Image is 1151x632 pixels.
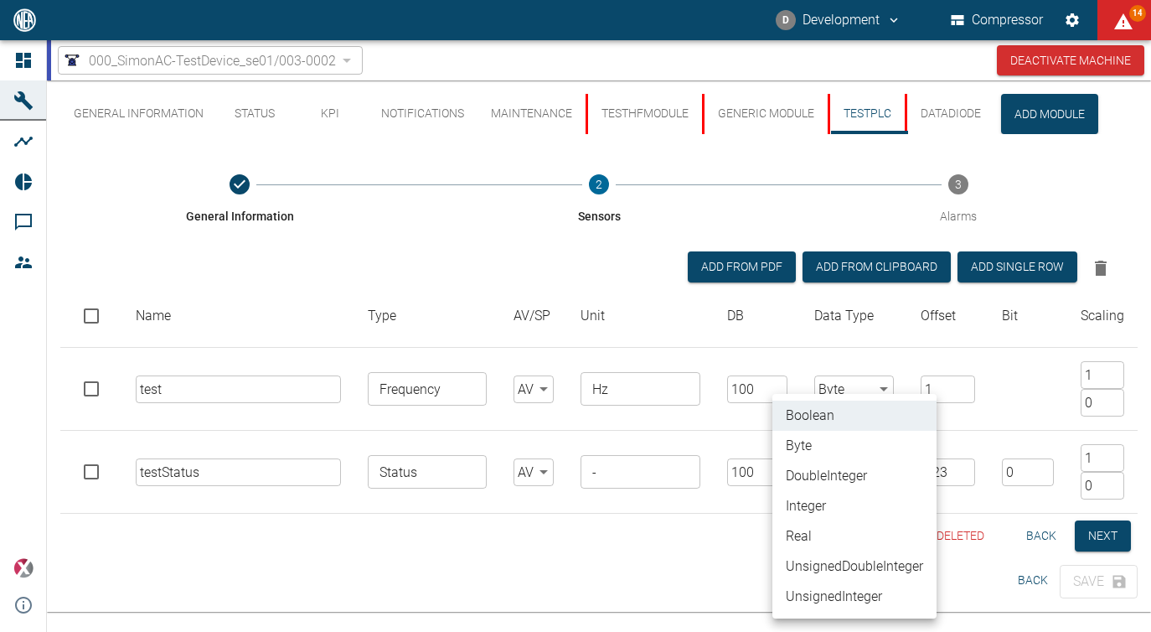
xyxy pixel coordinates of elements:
li: DoubleInteger [772,461,937,491]
li: Byte [772,431,937,461]
li: UnsignedInteger [772,582,937,612]
li: Boolean [772,401,937,431]
li: UnsignedDoubleInteger [772,552,937,582]
li: Real [772,521,937,552]
li: Integer [772,491,937,521]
